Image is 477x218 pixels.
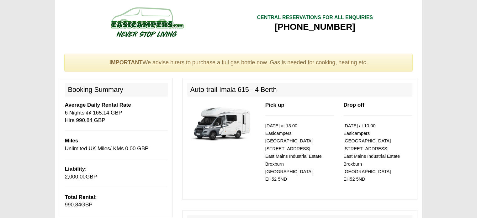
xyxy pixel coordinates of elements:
[65,165,168,181] p: GBP
[87,5,206,39] img: campers-checkout-logo.png
[65,83,168,97] h2: Booking Summary
[65,194,97,200] b: Total Rental:
[265,102,284,108] b: Pick up
[64,54,413,72] div: We advise hirers to purchase a full gas bottle now. Gas is needed for cooking, heating etc.
[65,174,86,180] span: 2,000.00
[65,138,78,144] b: Miles
[257,21,373,33] div: [PHONE_NUMBER]
[187,83,412,97] h2: Auto-trail Imala 615 - 4 Berth
[265,123,322,182] small: [DATE] at 13.00 Easicampers [GEOGRAPHIC_DATA] [STREET_ADDRESS] East Mains Industrial Estate Broxb...
[109,59,143,66] strong: IMPORTANT
[65,194,168,209] p: GBP
[257,14,373,21] div: CENTRAL RESERVATIONS FOR ALL ENQUIRIES
[187,101,256,146] img: 344.jpg
[65,102,131,108] b: Average Daily Rental Rate
[65,137,168,152] p: Unlimited UK Miles/ KMs 0.00 GBP
[65,101,168,124] p: 6 Nights @ 165.14 GBP Hire 990.84 GBP
[65,202,81,208] span: 990.84
[343,123,400,182] small: [DATE] at 10.00 Easicampers [GEOGRAPHIC_DATA] [STREET_ADDRESS] East Mains Industrial Estate Broxb...
[65,166,87,172] b: Liability:
[343,102,364,108] b: Drop off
